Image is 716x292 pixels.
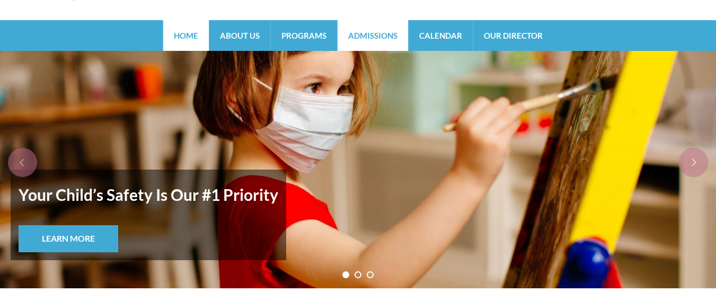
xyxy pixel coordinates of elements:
[163,20,209,51] a: Home
[209,20,270,51] a: About Us
[19,225,118,252] a: Learn More
[473,20,553,51] a: Our Director
[338,20,408,51] a: Admissions
[679,148,708,177] div: next
[409,20,473,51] a: Calendar
[271,20,337,51] a: Programs
[19,178,278,211] strong: Your Child’s Safety Is Our #1 Priority
[8,148,37,177] div: prev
